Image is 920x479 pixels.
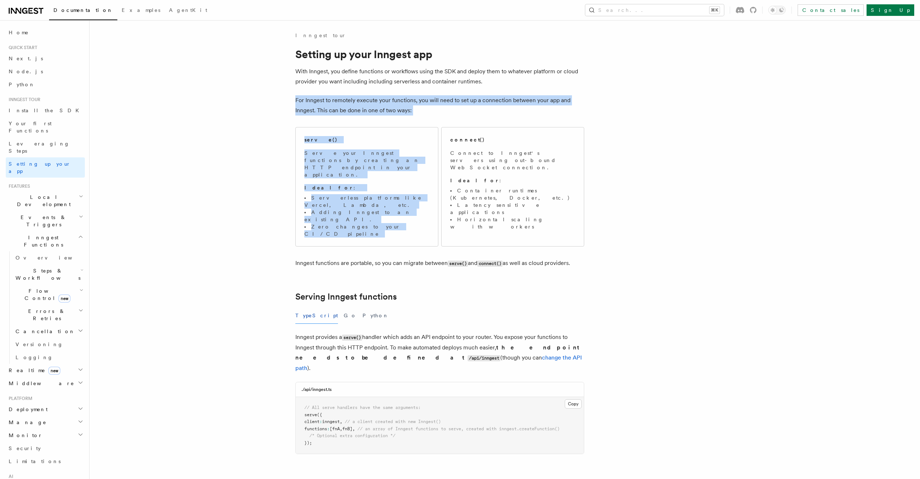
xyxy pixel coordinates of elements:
span: Monitor [6,432,43,439]
a: Sign Up [867,4,914,16]
strong: Ideal for [304,185,353,191]
a: Serving Inngest functions [295,292,397,302]
span: Leveraging Steps [9,141,70,154]
a: Home [6,26,85,39]
span: Security [9,445,41,451]
span: : [320,419,322,424]
span: Setting up your app [9,161,71,174]
code: connect() [477,261,503,267]
button: Cancellation [13,325,85,338]
span: , [352,426,355,431]
span: Platform [6,396,32,401]
li: Horizontal scaling with workers [450,216,575,230]
a: Contact sales [798,4,864,16]
span: Next.js [9,56,43,61]
kbd: ⌘K [709,6,720,14]
span: AgentKit [169,7,207,13]
a: Your first Functions [6,117,85,137]
span: Quick start [6,45,37,51]
span: Inngest tour [6,97,40,103]
button: Copy [565,399,582,409]
a: connect()Connect to Inngest's servers using out-bound WebSocket connection.Ideal for:Container ru... [441,127,584,247]
span: inngest [322,419,340,424]
p: Inngest functions are portable, so you can migrate between and as well as cloud providers. [295,258,584,269]
span: fnB] [342,426,352,431]
span: Errors & Retries [13,308,78,322]
code: /api/inngest [468,355,500,361]
a: Node.js [6,65,85,78]
span: Flow Control [13,287,79,302]
span: Middleware [6,380,74,387]
a: serve()Serve your Inngest functions by creating an HTTP endpoint in your application.Ideal for:Se... [295,127,438,247]
button: Errors & Retries [13,305,85,325]
p: Serve your Inngest functions by creating an HTTP endpoint in your application. [304,149,429,178]
span: Home [9,29,29,36]
span: new [48,367,60,375]
button: Events & Triggers [6,211,85,231]
span: Realtime [6,367,60,374]
h2: serve() [304,136,338,143]
p: : [450,177,575,184]
a: Limitations [6,455,85,468]
button: Steps & Workflows [13,264,85,284]
h3: ./api/inngest.ts [301,387,332,392]
span: Features [6,183,30,189]
h2: connect() [450,136,485,143]
button: Toggle dark mode [768,6,786,14]
span: Node.js [9,69,43,74]
p: For Inngest to remotely execute your functions, you will need to set up a connection between your... [295,95,584,116]
button: Realtimenew [6,364,85,377]
span: [fnA [330,426,340,431]
li: Container runtimes (Kubernetes, Docker, etc.) [450,187,575,201]
span: Events & Triggers [6,214,79,228]
span: Your first Functions [9,121,52,134]
span: Versioning [16,341,63,347]
a: Install the SDK [6,104,85,117]
a: Overview [13,251,85,264]
span: Examples [122,7,160,13]
span: : [327,426,330,431]
button: Middleware [6,377,85,390]
button: Search...⌘K [585,4,724,16]
p: Inngest provides a handler which adds an API endpoint to your router. You expose your functions t... [295,332,584,373]
span: Inngest Functions [6,234,78,248]
span: Cancellation [13,328,75,335]
a: Inngest tour [295,32,346,39]
span: // an array of Inngest functions to serve, created with inngest.createFunction() [357,426,560,431]
a: Setting up your app [6,157,85,178]
button: Monitor [6,429,85,442]
span: client [304,419,320,424]
div: Inngest Functions [6,251,85,364]
span: Limitations [9,458,61,464]
button: Go [344,308,357,324]
li: Zero changes to your CI/CD pipeline [304,223,429,238]
code: serve() [342,335,362,341]
button: Inngest Functions [6,231,85,251]
strong: Ideal for [450,178,499,183]
span: serve [304,412,317,417]
p: : [304,184,429,191]
a: Next.js [6,52,85,65]
span: , [340,419,342,424]
li: Serverless platforms like Vercel, Lambda, etc. [304,194,429,209]
li: Adding Inngest to an existing API. [304,209,429,223]
code: serve() [448,261,468,267]
a: Leveraging Steps [6,137,85,157]
span: , [340,426,342,431]
span: Logging [16,354,53,360]
a: Versioning [13,338,85,351]
span: Documentation [53,7,113,13]
a: Python [6,78,85,91]
button: Python [363,308,389,324]
span: /* Optional extra configuration */ [309,433,395,438]
button: Manage [6,416,85,429]
button: Flow Controlnew [13,284,85,305]
a: Security [6,442,85,455]
span: Deployment [6,406,48,413]
span: new [58,295,70,302]
span: // a client created with new Inngest() [345,419,441,424]
span: Install the SDK [9,108,83,113]
span: Python [9,82,35,87]
button: TypeScript [295,308,338,324]
span: Steps & Workflows [13,267,81,282]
